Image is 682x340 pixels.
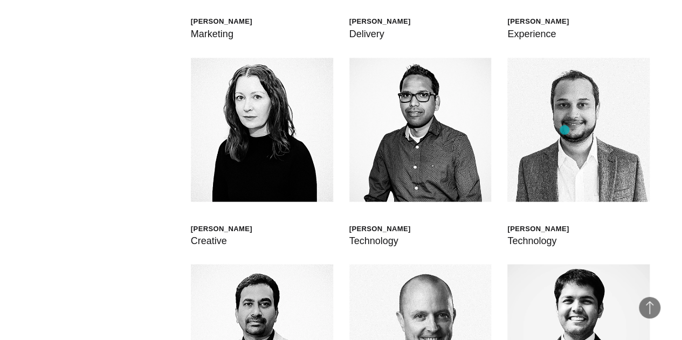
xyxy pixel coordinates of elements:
[191,26,252,41] div: Marketing
[349,224,411,233] div: [PERSON_NAME]
[507,26,569,41] div: Experience
[507,233,569,248] div: Technology
[349,233,411,248] div: Technology
[349,26,411,41] div: Delivery
[191,17,252,26] div: [PERSON_NAME]
[191,233,252,248] div: Creative
[191,224,252,233] div: [PERSON_NAME]
[349,17,411,26] div: [PERSON_NAME]
[507,224,569,233] div: [PERSON_NAME]
[507,58,650,202] img: Swapnil Desai
[507,17,569,26] div: [PERSON_NAME]
[349,58,492,202] img: Santhana Krishnan
[639,297,660,318] button: Back to Top
[191,58,333,202] img: Jen Higgins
